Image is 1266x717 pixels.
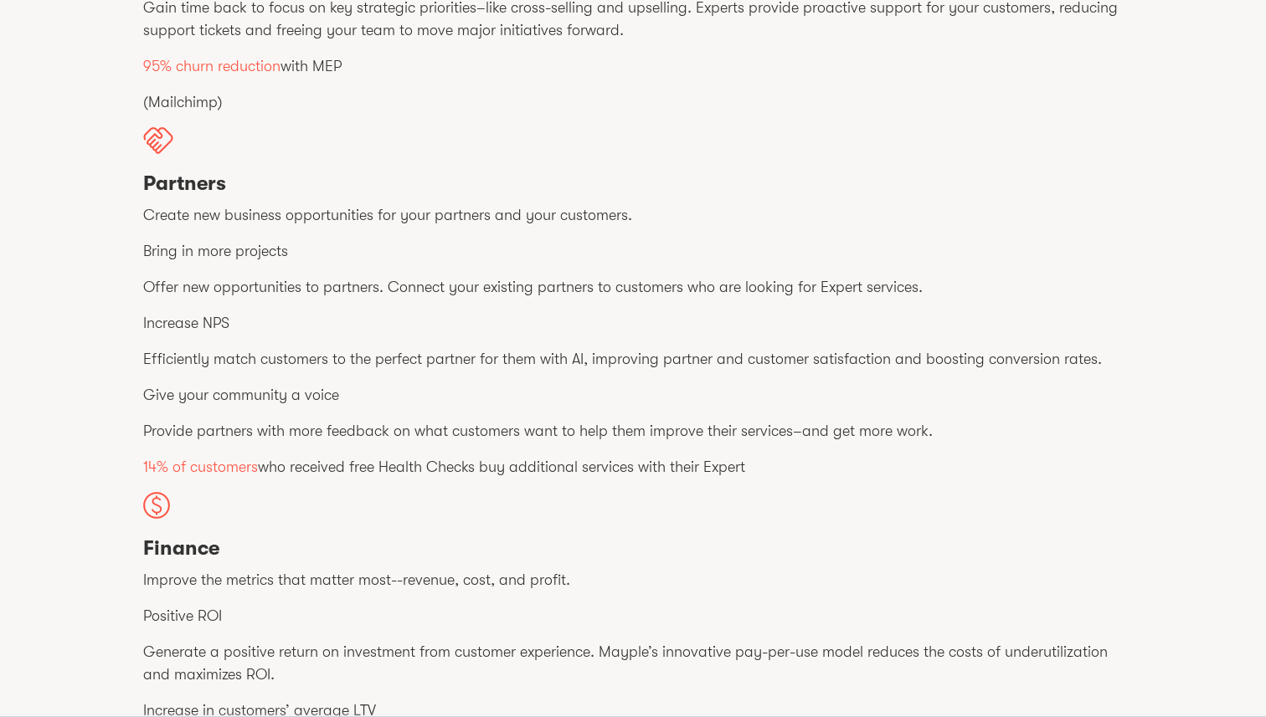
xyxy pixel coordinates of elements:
p: with MEP [143,55,1123,78]
p: Positive ROI [143,605,1123,627]
h3: Partners [143,171,1123,196]
p: Give your community a voice [143,384,1123,407]
p: Efficiently match customers to the perfect partner for them with AI, improving partner and custom... [143,348,1123,371]
span: 95% churn reduction [143,58,280,74]
p: Bring in more projects [143,240,1123,263]
p: (Mailchimp) [143,91,1123,114]
h3: Finance [143,535,1123,561]
p: Generate a positive return on investment from customer experience. Mayple’s innovative pay-per-us... [143,641,1123,686]
p: Improve the metrics that matter most--revenue, cost, and profit. [143,569,1123,592]
p: Create new business opportunities for your partners and your customers. [143,204,1123,227]
p: who received free Health Checks buy additional services with their Expert [143,456,1123,479]
p: Offer new opportunities to partners. Connect your existing partners to customers who are looking ... [143,276,1123,299]
p: Increase NPS [143,312,1123,335]
p: Provide partners with more feedback on what customers want to help them improve their services–an... [143,420,1123,443]
img: customer-success [143,492,170,519]
img: customer-success [143,127,173,154]
span: 14% of customers [143,458,258,475]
